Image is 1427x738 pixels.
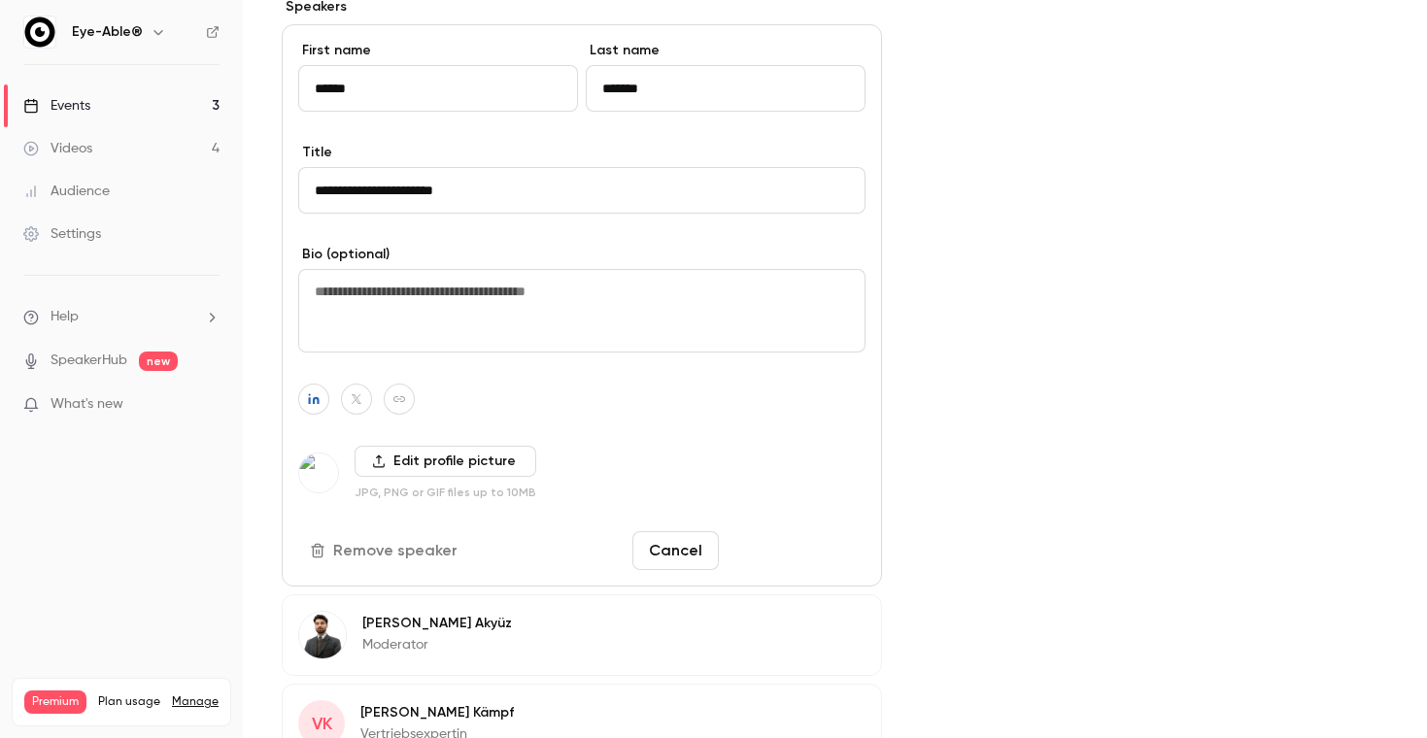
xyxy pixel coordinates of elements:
label: Last name [586,41,866,60]
p: [PERSON_NAME] Akyüz [362,614,512,633]
h6: Eye-Able® [72,22,143,42]
iframe: Noticeable Trigger [196,396,220,414]
a: Manage [172,694,219,710]
div: Settings [23,224,101,244]
span: new [139,352,178,371]
div: Audience [23,182,110,201]
button: Cancel [632,531,719,570]
div: Dominik Akyüz[PERSON_NAME] AkyüzModerator [282,594,882,676]
span: VK [312,711,332,737]
li: help-dropdown-opener [23,307,220,327]
img: Eye-Able® [24,17,55,48]
span: Plan usage [98,694,160,710]
button: Save changes [727,531,866,570]
label: Edit profile picture [355,446,536,477]
a: SpeakerHub [51,351,127,371]
button: Remove speaker [298,531,473,570]
span: What's new [51,394,123,415]
img: Robert Schulze [299,453,338,492]
img: Dominik Akyüz [299,612,346,658]
div: Events [23,96,90,116]
p: [PERSON_NAME] Kämpf [360,703,514,722]
label: Bio (optional) [298,245,866,264]
label: Title [298,143,866,162]
span: Help [51,307,79,327]
div: Videos [23,139,92,158]
p: Moderator [362,635,512,654]
span: Premium [24,690,86,714]
p: JPG, PNG or GIF files up to 10MB [355,485,536,500]
label: First name [298,41,578,60]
